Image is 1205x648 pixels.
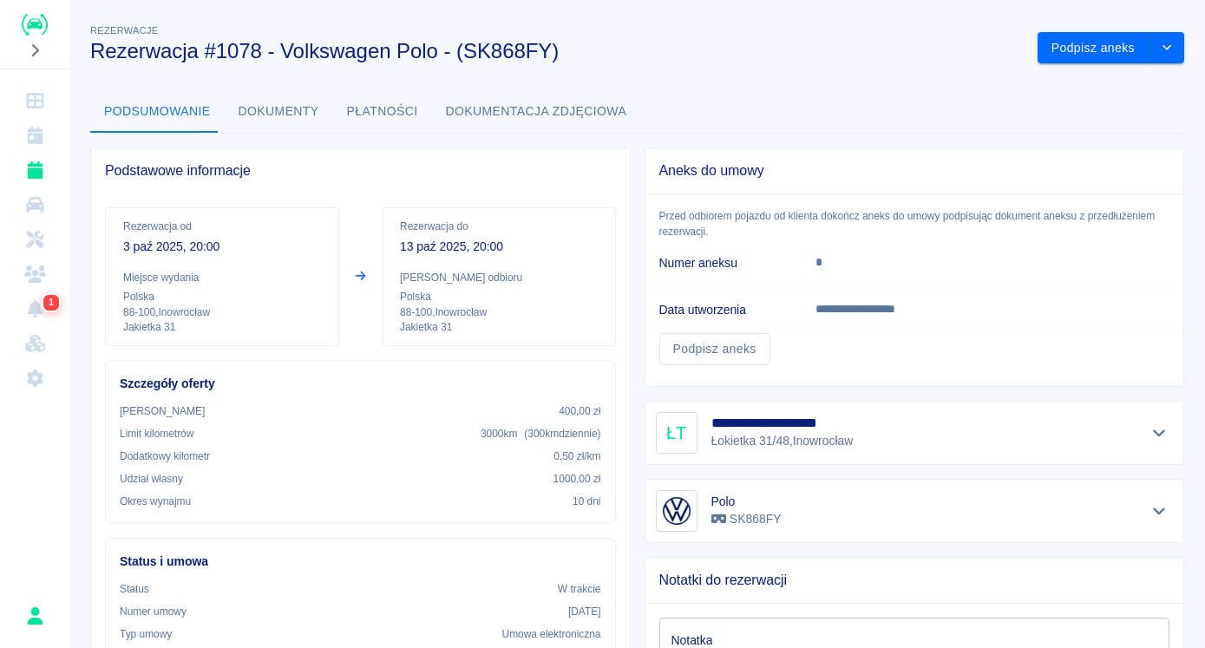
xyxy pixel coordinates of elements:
[7,187,62,222] a: Flota
[7,153,62,187] a: Rezerwacje
[711,493,782,510] h6: Polo
[659,494,694,528] img: Image
[7,257,62,291] a: Klienci
[481,426,601,442] p: 3000 km
[659,333,770,365] a: Podpisz aneks
[524,428,600,440] span: ( 300 km dziennie )
[120,426,193,442] p: Limit kilometrów
[120,448,210,464] p: Dodatkowy kilometr
[120,626,172,642] p: Typ umowy
[7,222,62,257] a: Serwisy
[123,270,321,285] p: Miejsce wydania
[711,432,859,450] p: Łokietka 31/48 , Inowrocław
[7,118,62,153] a: Kalendarz
[90,25,158,36] span: Rezerwacje
[120,471,183,487] p: Udział własny
[400,219,598,234] p: Rezerwacja do
[120,553,601,571] h6: Status i umowa
[553,471,601,487] p: 1000,00 zł
[120,581,149,597] p: Status
[16,598,53,634] button: Krzysztof Przybyła
[659,254,788,272] h6: Numer aneksu
[22,14,48,36] img: Renthelp
[123,238,321,256] p: 3 paź 2025, 20:00
[559,403,600,419] p: 400,00 zł
[1145,421,1174,445] button: Pokaż szczegóły
[123,219,321,234] p: Rezerwacja od
[120,375,601,393] h6: Szczegóły oferty
[502,626,601,642] p: Umowa elektroniczna
[400,238,598,256] p: 13 paź 2025, 20:00
[573,494,600,509] p: 10 dni
[400,289,598,304] p: Polska
[123,320,321,335] p: Jakietka 31
[90,39,1024,63] h3: Rezerwacja #1078 - Volkswagen Polo - (SK868FY)
[105,162,616,180] span: Podstawowe informacje
[659,301,788,318] h6: Data utworzenia
[1038,32,1149,64] button: Podpisz aneks
[333,91,432,133] button: Płatności
[120,403,205,419] p: [PERSON_NAME]
[225,91,333,133] button: Dokumenty
[45,294,57,311] span: 1
[123,304,321,320] p: 88-100 , Inowrocław
[120,604,187,619] p: Numer umowy
[558,581,601,597] p: W trakcie
[90,91,225,133] button: Podsumowanie
[7,291,62,326] a: Powiadomienia
[400,304,598,320] p: 88-100 , Inowrocław
[7,326,62,361] a: Widget WWW
[1149,32,1184,64] button: drop-down
[432,91,641,133] button: Dokumentacja zdjęciowa
[553,448,600,464] p: 0,50 zł /km
[400,270,598,285] p: [PERSON_NAME] odbioru
[711,510,782,528] p: SK868FY
[7,83,62,118] a: Dashboard
[659,572,1170,589] span: Notatki do rezerwacji
[568,604,601,619] p: [DATE]
[1145,499,1174,523] button: Pokaż szczegóły
[7,361,62,396] a: Ustawienia
[400,320,598,335] p: Jakietka 31
[656,412,697,454] div: ŁT
[22,39,48,62] button: Rozwiń nawigację
[659,162,1170,180] span: Aneks do umowy
[123,289,321,304] p: Polska
[120,494,191,509] p: Okres wynajmu
[645,208,1184,239] p: Przed odbiorem pojazdu od klienta dokończ aneks do umowy podpisując dokument aneksu z przedłużeni...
